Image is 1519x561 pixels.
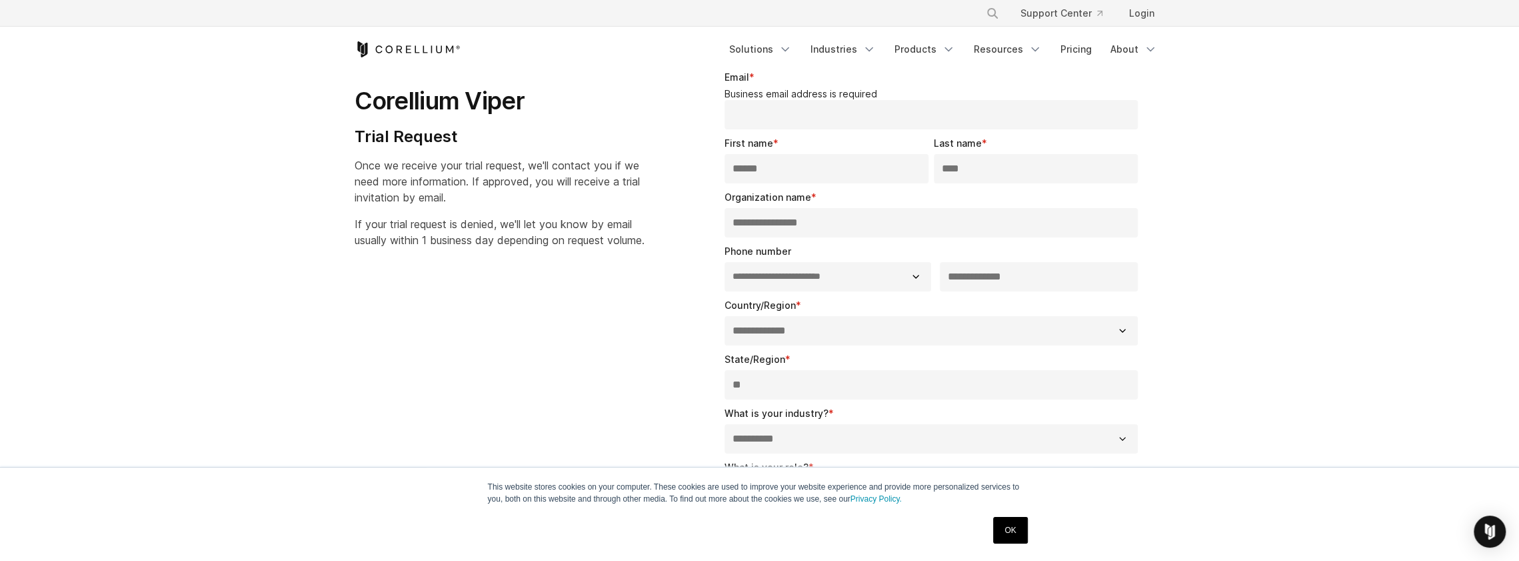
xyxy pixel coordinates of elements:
a: Support Center [1010,1,1113,25]
div: Navigation Menu [970,1,1165,25]
div: Open Intercom Messenger [1474,516,1506,548]
a: Login [1118,1,1165,25]
a: Resources [966,37,1050,61]
span: Last name [934,137,982,149]
span: Country/Region [725,300,796,311]
h1: Corellium Viper [355,86,645,116]
span: State/Region [725,354,785,365]
div: Navigation Menu [721,37,1165,61]
a: About [1102,37,1165,61]
a: Products [886,37,963,61]
span: Organization name [725,191,811,203]
a: OK [993,517,1027,544]
span: What is your industry? [725,408,828,419]
a: Pricing [1052,37,1100,61]
a: Solutions [721,37,800,61]
p: This website stores cookies on your computer. These cookies are used to improve your website expe... [488,481,1032,505]
span: If your trial request is denied, we'll let you know by email usually within 1 business day depend... [355,217,645,247]
span: Email [725,71,749,83]
legend: Business email address is required [725,88,1144,100]
span: Phone number [725,245,791,257]
h4: Trial Request [355,127,645,147]
a: Industries [802,37,884,61]
a: Corellium Home [355,41,461,57]
span: First name [725,137,773,149]
span: Once we receive your trial request, we'll contact you if we need more information. If approved, y... [355,159,640,204]
button: Search [980,1,1004,25]
a: Privacy Policy. [850,494,902,504]
span: What is your role? [725,462,808,473]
